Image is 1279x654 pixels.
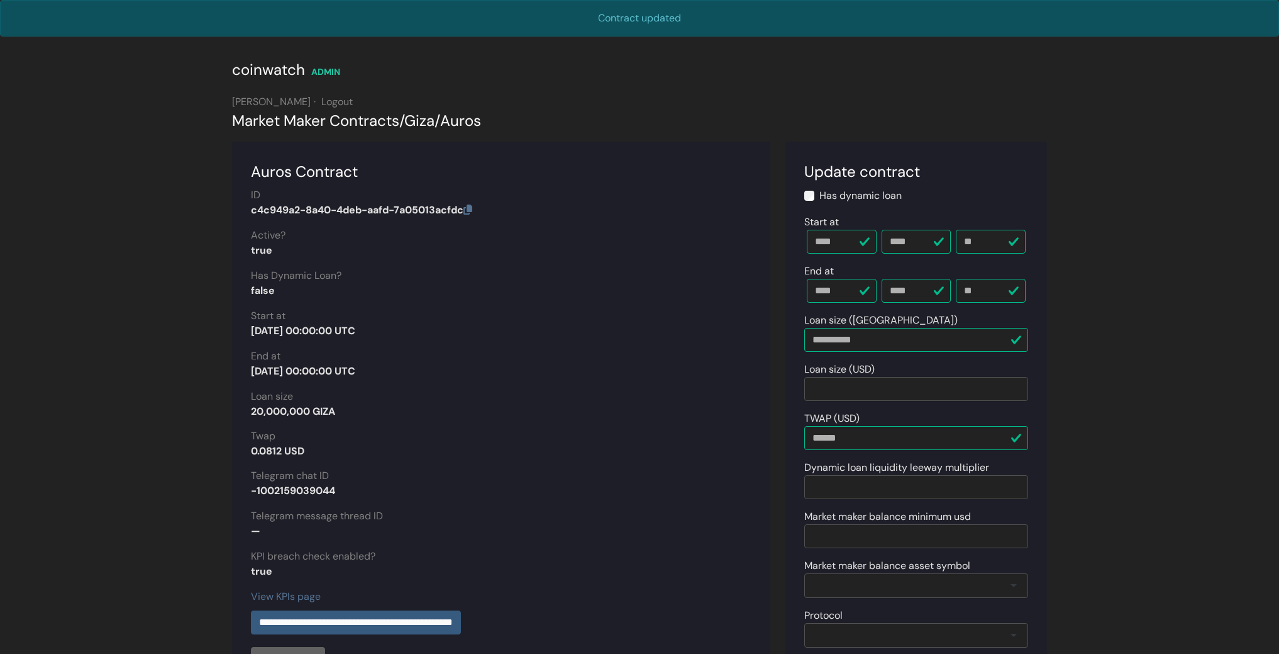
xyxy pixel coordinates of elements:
label: ID [251,188,260,203]
a: View KPIs page [251,590,321,603]
label: TWAP (USD) [804,411,860,426]
label: Market maker balance minimum usd [804,509,971,524]
span: / [399,111,404,130]
a: coinwatch ADMIN [232,65,340,78]
div: ADMIN [311,65,340,79]
strong: true [251,244,272,257]
a: Logout [321,95,353,108]
strong: -1002159039044 [251,484,335,497]
label: KPI breach check enabled? [251,549,375,564]
label: Dynamic loan liquidity leeway multiplier [804,460,989,475]
strong: 0.0812 USD [251,444,304,458]
label: Active? [251,228,285,243]
label: Loan size ([GEOGRAPHIC_DATA]) [804,313,958,328]
label: Telegram chat ID [251,468,329,483]
label: Has dynamic loan [819,188,902,203]
label: Start at [251,308,285,324]
strong: c4c949a2-8a40-4deb-aafd-7a05013acfdc [251,203,472,217]
label: Market maker balance asset symbol [804,558,970,573]
div: Market Maker Contracts Giza Auros [232,110,1047,132]
label: Loan size [251,389,293,404]
strong: 20,000,000 GIZA [251,405,335,418]
strong: [DATE] 00:00:00 UTC [251,364,355,378]
label: Telegram message thread ID [251,509,383,524]
strong: — [251,524,260,538]
label: Loan size (USD) [804,362,875,377]
label: Twap [251,429,275,444]
div: Update contract [804,161,1028,183]
label: End at [804,264,834,279]
strong: false [251,284,275,297]
span: / [435,111,440,130]
label: Start at [804,215,839,230]
div: Auros Contract [251,161,751,183]
div: [PERSON_NAME] [232,94,1047,110]
label: Protocol [804,608,843,623]
label: Has Dynamic Loan? [251,268,341,283]
strong: true [251,565,272,578]
div: coinwatch [232,59,305,81]
span: · [314,95,316,108]
strong: [DATE] 00:00:00 UTC [251,324,355,337]
label: End at [251,349,280,364]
